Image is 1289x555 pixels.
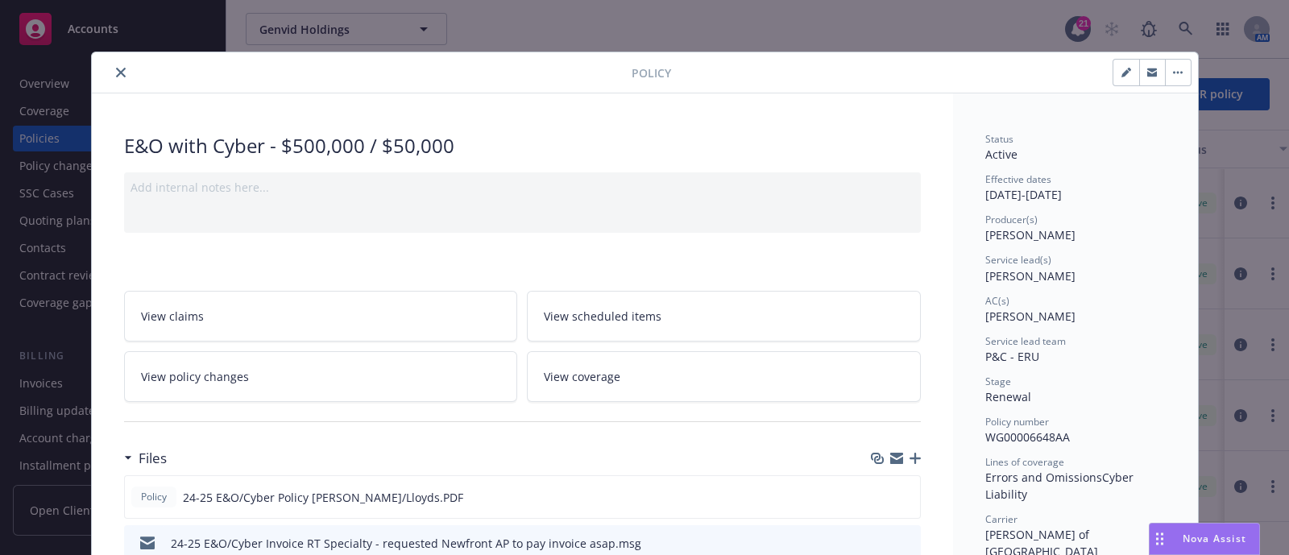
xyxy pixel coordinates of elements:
[985,455,1064,469] span: Lines of coverage
[985,294,1009,308] span: AC(s)
[171,535,641,552] div: 24-25 E&O/Cyber Invoice RT Specialty - requested Newfront AP to pay invoice asap.msg
[124,351,518,402] a: View policy changes
[1149,523,1260,555] button: Nova Assist
[985,349,1039,364] span: P&C - ERU
[985,470,1102,485] span: Errors and Omissions
[632,64,671,81] span: Policy
[138,490,170,504] span: Policy
[124,448,167,469] div: Files
[985,253,1051,267] span: Service lead(s)
[544,308,661,325] span: View scheduled items
[985,132,1013,146] span: Status
[544,368,620,385] span: View coverage
[1183,532,1246,545] span: Nova Assist
[1150,524,1170,554] div: Drag to move
[985,172,1166,203] div: [DATE] - [DATE]
[131,179,914,196] div: Add internal notes here...
[183,489,463,506] span: 24-25 E&O/Cyber Policy [PERSON_NAME]/Lloyds.PDF
[141,308,204,325] span: View claims
[900,535,914,552] button: preview file
[874,535,887,552] button: download file
[985,429,1070,445] span: WG00006648AA
[873,489,886,506] button: download file
[124,291,518,342] a: View claims
[139,448,167,469] h3: Files
[985,147,1018,162] span: Active
[527,351,921,402] a: View coverage
[985,213,1038,226] span: Producer(s)
[899,489,914,506] button: preview file
[985,375,1011,388] span: Stage
[985,512,1018,526] span: Carrier
[985,470,1137,502] span: Cyber Liability
[985,227,1076,242] span: [PERSON_NAME]
[124,132,921,159] div: E&O with Cyber - $500,000 / $50,000
[985,389,1031,404] span: Renewal
[527,291,921,342] a: View scheduled items
[111,63,131,82] button: close
[141,368,249,385] span: View policy changes
[985,268,1076,284] span: [PERSON_NAME]
[985,415,1049,429] span: Policy number
[985,172,1051,186] span: Effective dates
[985,334,1066,348] span: Service lead team
[985,309,1076,324] span: [PERSON_NAME]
